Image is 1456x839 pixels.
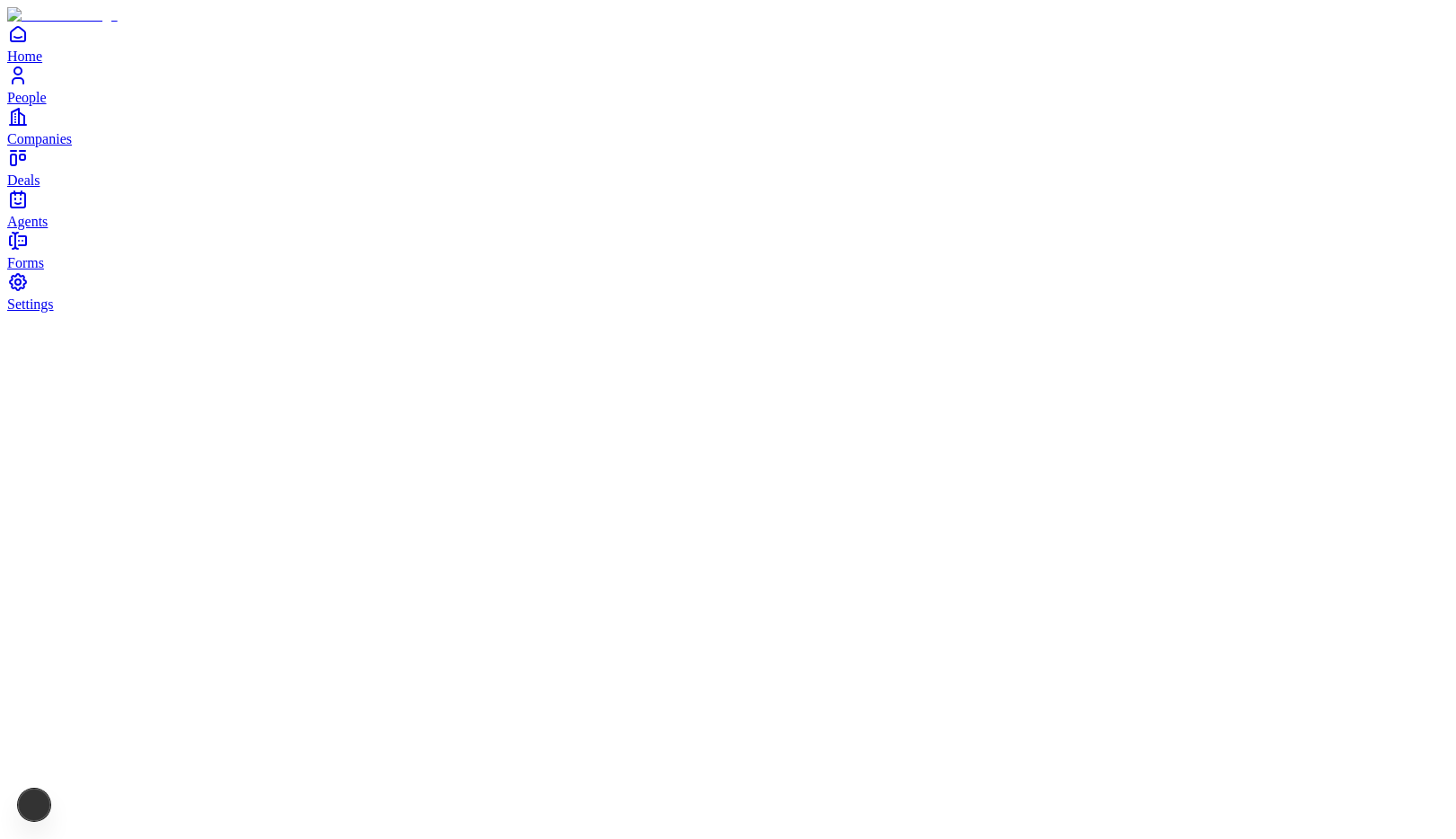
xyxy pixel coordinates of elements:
a: People [7,65,1449,105]
span: Forms [7,255,44,270]
img: Item Brain Logo [7,7,118,23]
span: Settings [7,296,54,312]
a: Settings [7,271,1449,312]
span: People [7,90,47,105]
span: Home [7,49,42,64]
a: Forms [7,230,1449,270]
a: Companies [7,106,1449,146]
span: Agents [7,214,48,229]
a: Agents [7,189,1449,229]
a: Home [7,23,1449,64]
a: Deals [7,147,1449,188]
span: Deals [7,172,40,188]
span: Companies [7,131,72,146]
